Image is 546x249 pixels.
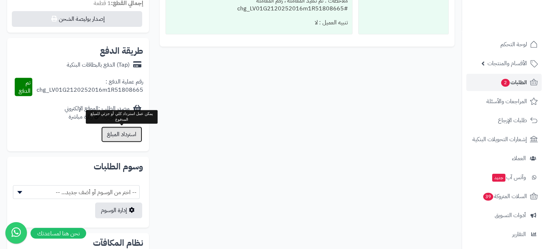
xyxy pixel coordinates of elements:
a: المراجعات والأسئلة [466,93,542,110]
div: (Tap) الدفع بالبطاقات البنكية [67,61,130,69]
div: رقم عملية الدفع : chg_LV01G2120252016m1R51808665 [32,78,143,96]
span: جديد [492,174,505,182]
a: وآتس آبجديد [466,169,542,186]
span: التقارير [512,229,526,239]
div: مصدر الزيارة: زيارة مباشرة [65,113,130,121]
h2: وسوم الطلبات [13,162,143,171]
span: السلات المتروكة [482,191,527,201]
a: التقارير [466,226,542,243]
span: 39 [483,193,494,201]
span: وآتس آب [491,172,526,182]
a: لوحة التحكم [466,36,542,53]
span: 2 [501,79,510,87]
div: مصدر الطلب :الموقع الإلكتروني [65,105,130,121]
a: الطلبات2 [466,74,542,91]
span: طلبات الإرجاع [498,115,527,125]
a: إدارة الوسوم [95,202,142,218]
span: العملاء [512,153,526,163]
span: الطلبات [500,77,527,87]
span: أدوات التسويق [495,210,526,220]
h2: طريقة الدفع [100,47,143,55]
span: -- اختر من الوسوم أو أضف جديد... -- [13,186,139,199]
a: طلبات الإرجاع [466,112,542,129]
span: لوحة التحكم [500,39,527,49]
a: إشعارات التحويلات البنكية [466,131,542,148]
h2: نظام المكافآت [13,239,143,247]
span: المراجعات والأسئلة [486,96,527,106]
div: تنبيه العميل : لا [170,16,348,30]
img: logo-2.png [497,16,539,31]
button: إصدار بوليصة الشحن [12,11,142,27]
div: يمكن عمل استرداد كلي أو جزئي للمبلغ المدفوع [86,110,158,123]
button: استرداد المبلغ [101,126,142,142]
a: السلات المتروكة39 [466,188,542,205]
span: الأقسام والمنتجات [487,58,527,68]
a: العملاء [466,150,542,167]
span: تم الدفع [19,78,31,95]
a: أدوات التسويق [466,207,542,224]
span: -- اختر من الوسوم أو أضف جديد... -- [13,185,140,199]
span: إشعارات التحويلات البنكية [472,134,527,144]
